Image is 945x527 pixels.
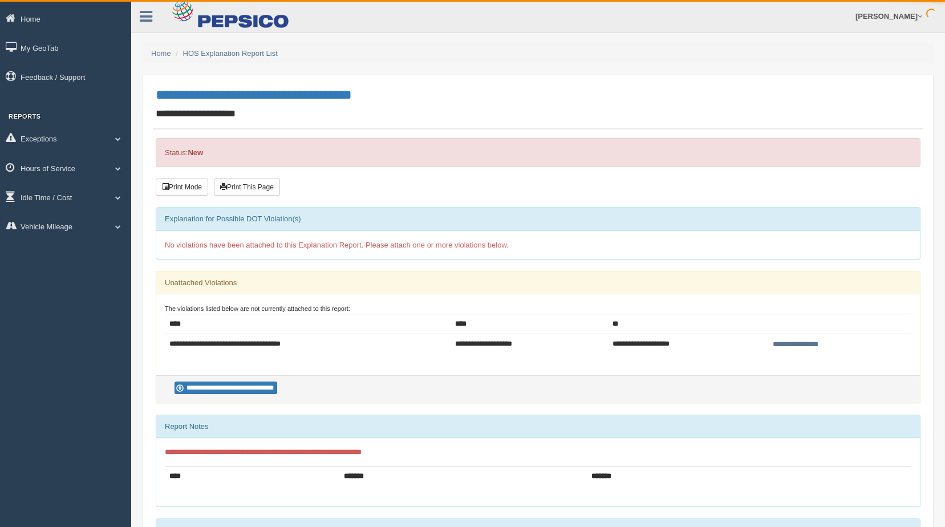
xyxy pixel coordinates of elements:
[156,179,208,196] button: Print Mode
[151,49,171,58] a: Home
[188,148,203,157] strong: New
[214,179,280,196] button: Print This Page
[165,241,509,249] span: No violations have been attached to this Explanation Report. Please attach one or more violations...
[183,49,278,58] a: HOS Explanation Report List
[156,138,920,167] div: Status:
[156,271,920,294] div: Unattached Violations
[165,305,350,312] small: The violations listed below are not currently attached to this report:
[156,415,920,438] div: Report Notes
[156,208,920,230] div: Explanation for Possible DOT Violation(s)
